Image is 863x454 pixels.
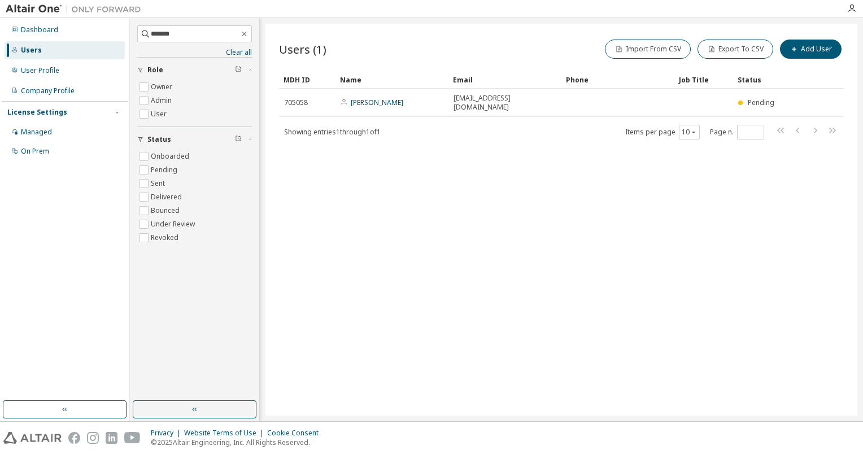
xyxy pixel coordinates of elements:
div: Job Title [679,71,729,89]
div: Phone [566,71,670,89]
a: Clear all [137,48,252,57]
span: 705058 [284,98,308,107]
div: Name [340,71,444,89]
img: youtube.svg [124,432,141,444]
div: Status [738,71,785,89]
label: Delivered [151,190,184,204]
span: Showing entries 1 through 1 of 1 [284,127,381,137]
a: [PERSON_NAME] [351,98,403,107]
label: Onboarded [151,150,191,163]
div: License Settings [7,108,67,117]
button: Status [137,127,252,152]
div: Website Terms of Use [184,429,267,438]
button: Export To CSV [698,40,773,59]
label: Bounced [151,204,182,217]
span: Clear filter [235,135,242,144]
button: Import From CSV [605,40,691,59]
div: Dashboard [21,25,58,34]
label: Owner [151,80,175,94]
img: facebook.svg [68,432,80,444]
label: Pending [151,163,180,177]
p: © 2025 Altair Engineering, Inc. All Rights Reserved. [151,438,325,447]
button: Add User [780,40,842,59]
div: MDH ID [284,71,331,89]
label: Admin [151,94,174,107]
div: Users [21,46,42,55]
div: Cookie Consent [267,429,325,438]
div: Managed [21,128,52,137]
span: Clear filter [235,66,242,75]
img: instagram.svg [87,432,99,444]
label: Revoked [151,231,181,245]
span: Status [147,135,171,144]
div: Privacy [151,429,184,438]
label: User [151,107,169,121]
span: Page n. [710,125,764,139]
div: User Profile [21,66,59,75]
div: Email [453,71,557,89]
label: Under Review [151,217,197,231]
span: Items per page [625,125,700,139]
button: Role [137,58,252,82]
span: Users (1) [279,41,326,57]
div: On Prem [21,147,49,156]
button: 10 [682,128,697,137]
img: Altair One [6,3,147,15]
div: Company Profile [21,86,75,95]
img: altair_logo.svg [3,432,62,444]
span: Role [147,66,163,75]
span: [EMAIL_ADDRESS][DOMAIN_NAME] [454,94,556,112]
label: Sent [151,177,167,190]
span: Pending [748,98,774,107]
img: linkedin.svg [106,432,117,444]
